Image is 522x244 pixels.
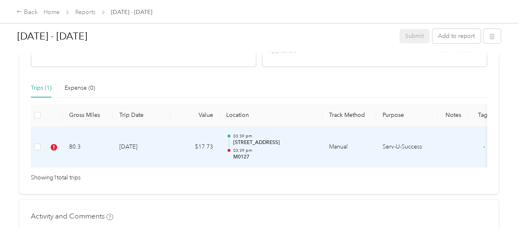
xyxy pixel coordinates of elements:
p: 03:39 pm [233,148,316,153]
span: - [483,143,485,150]
th: Tags [469,104,499,127]
div: Expense (0) [65,84,95,93]
td: $17.73 [170,127,220,168]
th: Notes [438,104,469,127]
h1: Aug 1 - 31, 2025 [17,26,394,46]
th: Trip Date [113,104,170,127]
td: Serv-U-Success [376,127,438,168]
th: Value [170,104,220,127]
th: Location [220,104,322,127]
p: 03:39 pm [233,133,316,139]
a: Reports [75,9,95,16]
td: Manual [322,127,376,168]
div: Back [16,7,38,17]
td: [DATE] [113,127,170,168]
iframe: Everlance-gr Chat Button Frame [476,198,522,244]
span: [DATE] - [DATE] [111,8,152,16]
td: 80.3 [63,127,113,168]
th: Gross Miles [63,104,113,127]
p: M0127 [233,153,316,161]
h4: Activity and Comments [31,211,113,221]
a: Home [44,9,60,16]
div: Trips (1) [31,84,51,93]
th: Purpose [376,104,438,127]
button: Add to report [432,29,480,43]
span: Showing 1 total trips [31,173,81,182]
th: Track Method [322,104,376,127]
p: [STREET_ADDRESS] [233,139,316,146]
